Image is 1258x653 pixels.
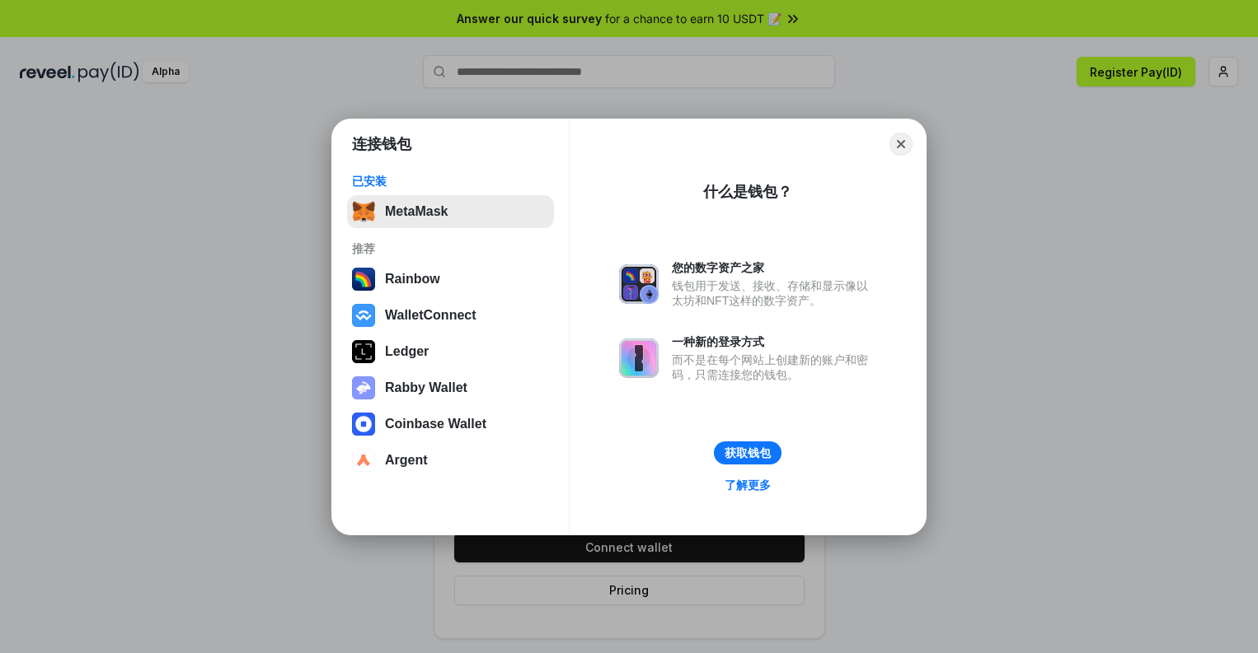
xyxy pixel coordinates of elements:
div: 已安装 [352,174,549,189]
button: Rainbow [347,263,554,296]
div: 一种新的登录方式 [672,334,876,349]
h1: 连接钱包 [352,134,411,154]
img: svg+xml,%3Csvg%20width%3D%2228%22%20height%3D%2228%22%20viewBox%3D%220%200%2028%2028%22%20fill%3D... [352,304,375,327]
img: svg+xml,%3Csvg%20width%3D%22120%22%20height%3D%22120%22%20viewBox%3D%220%200%20120%20120%22%20fil... [352,268,375,291]
img: svg+xml,%3Csvg%20xmlns%3D%22http%3A%2F%2Fwww.w3.org%2F2000%2Fsvg%22%20width%3D%2228%22%20height%3... [352,340,375,363]
a: 了解更多 [715,474,781,496]
button: Ledger [347,335,554,368]
div: 什么是钱包？ [703,182,792,202]
div: 了解更多 [725,478,771,492]
button: WalletConnect [347,299,554,332]
div: Rainbow [385,272,440,287]
div: Ledger [385,344,429,359]
button: MetaMask [347,195,554,228]
img: svg+xml,%3Csvg%20xmlns%3D%22http%3A%2F%2Fwww.w3.org%2F2000%2Fsvg%22%20fill%3D%22none%22%20viewBox... [619,264,659,304]
button: Argent [347,444,554,477]
div: 推荐 [352,241,549,256]
div: Rabby Wallet [385,380,467,395]
div: WalletConnect [385,308,476,323]
div: 钱包用于发送、接收、存储和显示像以太坊和NFT这样的数字资产。 [672,278,876,308]
img: svg+xml,%3Csvg%20xmlns%3D%22http%3A%2F%2Fwww.w3.org%2F2000%2Fsvg%22%20fill%3D%22none%22%20viewBox... [619,338,659,378]
img: svg+xml,%3Csvg%20fill%3D%22none%22%20height%3D%2233%22%20viewBox%3D%220%200%2035%2033%22%20width%... [352,200,375,223]
div: Argent [385,453,428,468]
button: Rabby Wallet [347,371,554,404]
div: Coinbase Wallet [385,417,486,431]
img: svg+xml,%3Csvg%20width%3D%2228%22%20height%3D%2228%22%20viewBox%3D%220%200%2028%2028%22%20fill%3D... [352,413,375,436]
img: svg+xml,%3Csvg%20width%3D%2228%22%20height%3D%2228%22%20viewBox%3D%220%200%2028%2028%22%20fill%3D... [352,449,375,472]
div: 而不是在每个网站上创建新的账户和密码，只需连接您的钱包。 [672,352,876,382]
button: Close [890,133,913,156]
div: MetaMask [385,204,448,219]
div: 获取钱包 [725,445,771,460]
img: svg+xml,%3Csvg%20xmlns%3D%22http%3A%2F%2Fwww.w3.org%2F2000%2Fsvg%22%20fill%3D%22none%22%20viewBox... [352,376,375,399]
button: Coinbase Wallet [347,408,554,441]
div: 您的数字资产之家 [672,260,876,275]
button: 获取钱包 [714,441,782,464]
